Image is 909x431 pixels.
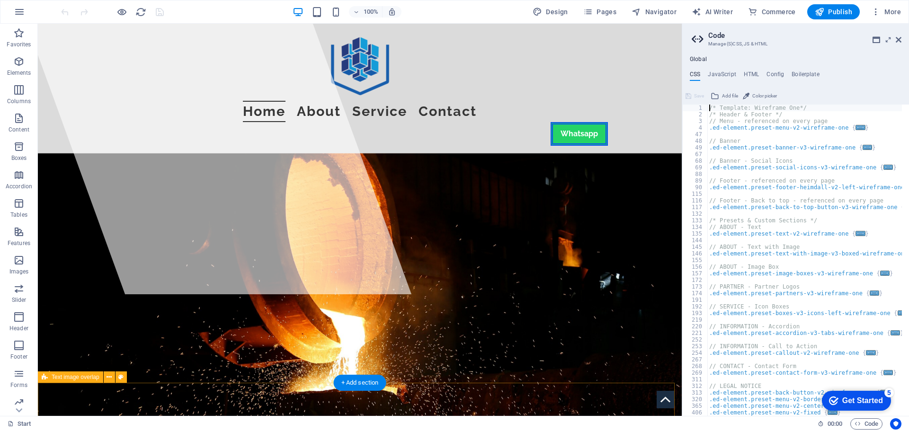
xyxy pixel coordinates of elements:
div: 311 [683,376,708,383]
button: Design [529,4,572,19]
span: : [834,420,836,427]
div: 193 [683,310,708,317]
div: 5 [70,2,80,11]
span: Design [533,7,568,17]
div: 2 [683,111,708,118]
div: 320 [683,396,708,403]
span: ... [891,330,900,335]
span: ... [856,231,865,236]
div: 3 [683,118,708,124]
button: Commerce [744,4,800,19]
h3: Manage (S)CSS, JS & HTML [708,40,882,48]
div: 155 [683,257,708,264]
p: Features [8,239,30,247]
span: ... [866,350,876,355]
p: Slider [12,296,27,304]
div: Get Started 5 items remaining, 0% complete [8,5,77,25]
div: 47 [683,131,708,138]
button: Code [850,418,882,430]
div: 116 [683,197,708,204]
span: Pages [583,7,616,17]
span: Text image overlap [52,374,99,380]
p: Tables [10,211,27,219]
div: 174 [683,290,708,297]
span: ... [898,310,907,316]
button: More [867,4,905,19]
button: Usercentrics [890,418,901,430]
p: Content [9,126,29,133]
div: 68 [683,158,708,164]
div: 132 [683,211,708,217]
div: 1 [683,105,708,111]
div: 145 [683,244,708,250]
div: 268 [683,363,708,369]
div: 253 [683,343,708,350]
button: Pages [579,4,620,19]
p: Boxes [11,154,27,162]
span: ... [880,271,890,276]
div: 135 [683,230,708,237]
span: More [871,7,901,17]
span: ... [870,290,879,296]
div: 172 [683,277,708,283]
div: 219 [683,317,708,323]
div: 313 [683,389,708,396]
div: 69 [683,164,708,171]
span: Navigator [632,7,677,17]
span: Publish [815,7,852,17]
button: Publish [807,4,860,19]
div: 133 [683,217,708,224]
div: 115 [683,191,708,197]
i: Reload page [135,7,146,18]
div: 48 [683,138,708,144]
p: Header [9,325,28,332]
div: Get Started [28,10,69,19]
p: Images [9,268,29,275]
button: 100% [349,6,383,18]
div: 312 [683,383,708,389]
div: 267 [683,356,708,363]
div: 156 [683,264,708,270]
div: 252 [683,336,708,343]
div: 90 [683,184,708,191]
h4: JavaScript [708,71,736,81]
span: AI Writer [692,7,733,17]
div: 406 [683,409,708,416]
button: Navigator [628,4,680,19]
span: Color picker [752,90,777,102]
div: 254 [683,350,708,356]
h4: CSS [690,71,700,81]
h4: Boilerplate [792,71,820,81]
div: 89 [683,177,708,184]
div: 4 [683,124,708,131]
div: 144 [683,237,708,244]
i: On resize automatically adjust zoom level to fit chosen device. [388,8,396,16]
p: Footer [10,353,27,361]
div: 192 [683,303,708,310]
h4: Global [690,56,707,63]
span: Commerce [748,7,796,17]
button: AI Writer [688,4,737,19]
div: 88 [683,171,708,177]
button: Click here to leave preview mode and continue editing [116,6,127,18]
span: ... [883,370,893,375]
span: Code [855,418,878,430]
h2: Code [708,31,901,40]
span: ... [883,165,893,170]
div: 220 [683,323,708,330]
p: Elements [7,69,31,77]
button: Add file [709,90,740,102]
div: 134 [683,224,708,230]
p: Columns [7,97,31,105]
div: 146 [683,250,708,257]
div: 157 [683,270,708,277]
a: Click to cancel selection. Double-click to open Pages [8,418,31,430]
h6: 100% [363,6,378,18]
span: Add file [722,90,738,102]
p: Accordion [6,183,32,190]
p: Forms [10,381,27,389]
div: 191 [683,297,708,303]
div: 117 [683,204,708,211]
div: 173 [683,283,708,290]
button: reload [135,6,146,18]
